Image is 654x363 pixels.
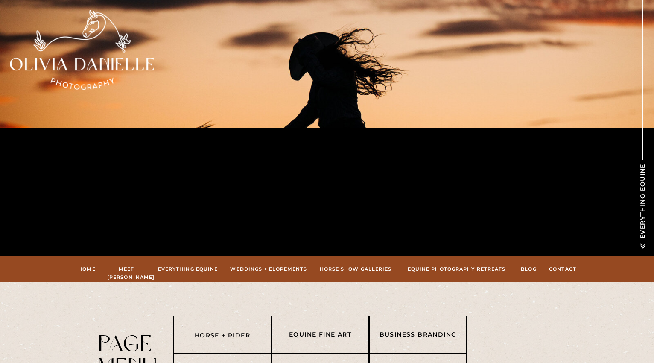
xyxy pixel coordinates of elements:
[404,265,509,273] a: Equine Photography Retreats
[276,330,365,340] a: EQUINE FINE ART
[638,160,648,239] h1: Everything Equine
[157,265,219,273] a: Everything Equine
[230,265,307,273] a: Weddings + Elopements
[374,330,462,340] a: business branding
[178,331,267,341] a: Horse + Rider
[78,265,96,273] a: Home
[107,265,146,273] a: Meet [PERSON_NAME]
[549,265,577,273] a: Contact
[520,265,537,273] a: Blog
[318,265,393,273] a: hORSE sHOW gALLERIES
